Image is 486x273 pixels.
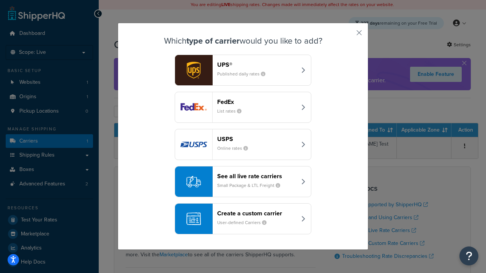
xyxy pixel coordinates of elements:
button: fedEx logoFedExList rates [175,92,311,123]
small: List rates [217,108,248,115]
header: See all live rate carriers [217,173,297,180]
img: fedEx logo [175,92,212,122]
header: USPS [217,135,297,143]
header: UPS® [217,61,297,68]
small: User-defined Carriers [217,219,273,226]
strong: type of carrier [186,35,240,47]
button: See all live rate carriersSmall Package & LTL Freight [175,166,311,197]
img: icon-carrier-liverate-becf4550.svg [186,174,201,189]
button: usps logoUSPSOnline rates [175,129,311,160]
small: Published daily rates [217,71,271,77]
header: Create a custom carrier [217,210,297,217]
button: Create a custom carrierUser-defined Carriers [175,203,311,234]
small: Small Package & LTL Freight [217,182,286,189]
small: Online rates [217,145,254,152]
header: FedEx [217,98,297,105]
button: ups logoUPS®Published daily rates [175,55,311,86]
img: usps logo [175,129,212,160]
img: icon-carrier-custom-c93b8a24.svg [186,212,201,226]
h3: Which would you like to add? [137,36,349,45]
button: Open Resource Center [459,246,478,265]
img: ups logo [175,55,212,85]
